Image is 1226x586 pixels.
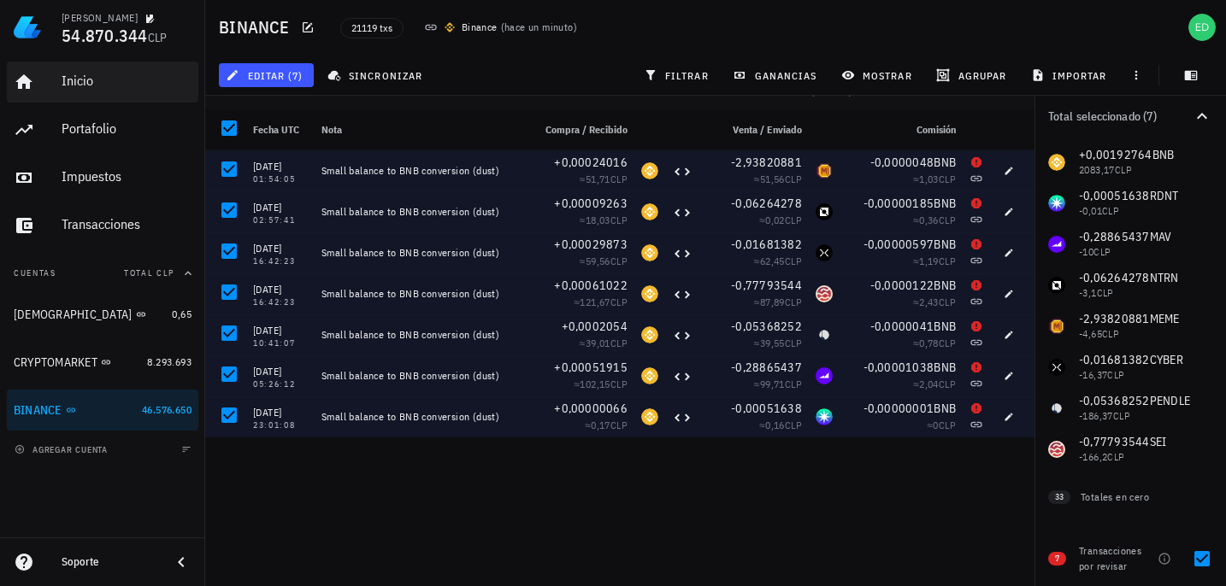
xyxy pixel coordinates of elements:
span: CLP [785,337,802,349]
span: Compra / Recibido [545,123,628,136]
span: ≈ [580,337,628,349]
span: +0,00000066 [554,401,628,416]
button: ganancias [726,63,828,87]
div: CYBER-icon [816,244,833,261]
div: BNB-icon [641,367,658,384]
div: Inicio [62,73,192,89]
button: mostrar [834,63,922,87]
span: +0,00061022 [554,278,628,293]
div: BNB-icon [641,285,658,302]
div: Binance [462,19,498,36]
div: 10:41:07 [253,339,308,348]
div: 01:54:05 [253,175,308,184]
span: ≈ [580,255,628,267]
span: CLP [785,173,802,185]
span: 0,16 [765,419,785,431]
span: ( ) [501,19,577,36]
span: 39,01 [586,337,610,349]
button: importar [1023,63,1117,87]
div: 16:42:23 [253,257,308,266]
span: CLP [610,419,628,431]
div: BNB-icon [641,408,658,425]
span: ≈ [759,419,802,431]
span: 33 [1055,490,1064,504]
span: 0,65 [172,308,192,320]
span: ≈ [913,255,956,267]
div: 02:57:41 [253,216,308,225]
a: Inicio [7,62,198,103]
span: 7 [1055,552,1059,565]
div: Fecha UTC [246,109,315,150]
div: PENDLE-icon [816,326,833,343]
span: CLP [785,419,802,431]
div: Small balance to BNB conversion (dust) [321,410,518,424]
button: sincronizar [321,63,433,87]
span: CLP [939,296,956,308]
span: 54.870.344 [62,24,148,47]
span: 46.576.650 [142,403,192,416]
span: ≈ [574,296,628,308]
span: CLP [939,419,956,431]
span: ≈ [754,296,802,308]
span: CLP [785,296,802,308]
div: Transacciones [62,216,192,232]
span: BNB [934,360,956,375]
span: CLP [939,337,956,349]
div: [DATE] [253,199,308,216]
span: editar (7) [229,68,303,82]
div: Soporte [62,555,157,569]
div: 05:26:12 [253,380,308,389]
span: -0,00051638 [731,401,802,416]
span: ≈ [754,378,802,390]
div: BNB-icon [641,162,658,179]
span: agrupar [940,68,1006,82]
span: BNB [934,401,956,416]
span: ≈ [754,173,802,185]
span: 62,45 [760,255,785,267]
span: CLP [610,378,628,390]
span: 51,56 [760,173,785,185]
span: CLP [610,255,628,267]
span: 21119 txs [351,19,392,38]
span: ≈ [580,173,628,185]
div: Portafolio [62,120,192,137]
span: 99,71 [760,378,785,390]
div: NTRN-icon [816,203,833,220]
span: ≈ [754,255,802,267]
span: 1,19 [919,255,939,267]
img: LedgiFi [14,14,41,41]
button: agrupar [929,63,1017,87]
span: CLP [785,255,802,267]
div: BNB-icon [641,244,658,261]
div: [DATE] [253,158,308,175]
span: CLP [610,214,628,226]
span: +0,00029873 [554,237,628,252]
div: 16:42:23 [253,298,308,307]
span: hace un minuto [504,21,574,33]
span: +0,00051915 [554,360,628,375]
div: RDNT-icon [816,408,833,425]
span: -0,0000041 [870,319,934,334]
a: [DEMOGRAPHIC_DATA] 0,65 [7,294,198,335]
span: CLP [939,173,956,185]
div: CRYPTOMARKET [14,355,97,370]
span: ≈ [759,214,802,226]
span: ganancias [736,68,816,82]
button: CuentasTotal CLP [7,253,198,294]
span: ≈ [580,214,628,226]
div: Transacciones por revisar [1079,543,1151,574]
div: Totales en cero [1081,489,1178,505]
button: editar (7) [219,63,314,87]
span: ≈ [913,173,956,185]
div: [DATE] [253,281,308,298]
button: agregar cuenta [10,441,115,458]
a: Impuestos [7,157,198,198]
span: -2,93820881 [731,155,802,170]
span: CLP [610,296,628,308]
span: 0,78 [919,337,939,349]
span: 39,55 [760,337,785,349]
span: 0 [933,419,938,431]
div: Small balance to BNB conversion (dust) [321,205,518,219]
img: 270.png [445,22,455,32]
span: ≈ [913,296,956,308]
